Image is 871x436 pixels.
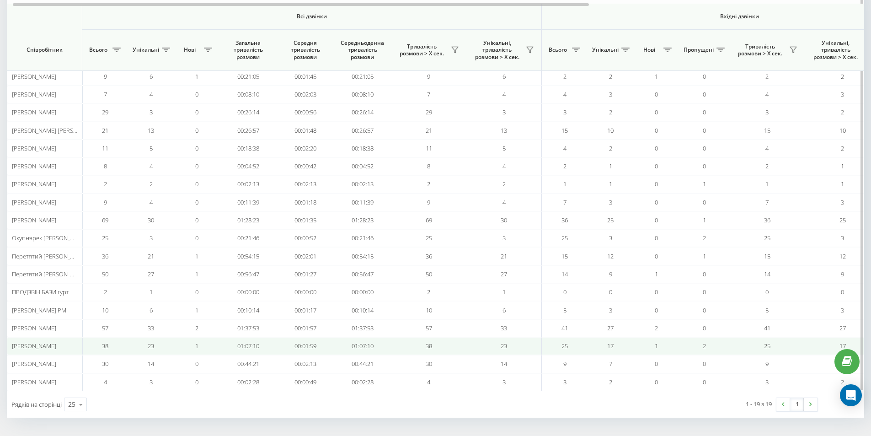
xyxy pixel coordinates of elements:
span: 5 [502,144,506,152]
span: Тривалість розмови > Х сек. [395,43,448,57]
td: 00:02:01 [277,247,334,265]
span: 21 [148,252,154,260]
span: 0 [195,180,198,188]
span: 9 [104,72,107,81]
span: 4 [150,198,153,206]
td: 00:02:13 [277,175,334,193]
span: 2 [427,180,430,188]
td: 00:00:00 [219,283,277,301]
span: 0 [655,180,658,188]
a: 1 [790,398,804,411]
span: 25 [607,216,614,224]
span: 0 [195,162,198,170]
td: 00:11:39 [334,194,391,211]
span: 5 [765,306,769,314]
td: 00:02:28 [219,373,277,391]
span: 17 [839,342,846,350]
span: 0 [703,108,706,116]
span: 2 [765,162,769,170]
span: 2 [609,144,612,152]
span: [PERSON_NAME] [12,180,56,188]
span: 1 [563,180,566,188]
td: 00:54:15 [219,247,277,265]
span: 9 [609,270,612,278]
div: 1 - 19 з 19 [746,399,772,409]
span: [PERSON_NAME] [12,162,56,170]
span: 3 [609,90,612,98]
span: 30 [501,216,507,224]
span: Унікальні [133,46,159,54]
span: 5 [563,306,566,314]
span: 3 [502,378,506,386]
span: Унікальні [592,46,619,54]
span: 1 [703,216,706,224]
td: 00:21:46 [219,229,277,247]
span: 9 [841,270,844,278]
span: 38 [102,342,108,350]
span: Тривалість розмови > Х сек. [734,43,786,57]
span: 0 [655,306,658,314]
span: Всього [546,46,569,54]
span: ПРОДЗВІН БАЗИ гурт [12,288,69,296]
span: 2 [703,342,706,350]
span: 2 [104,180,107,188]
span: 0 [655,198,658,206]
span: 6 [150,72,153,81]
span: 1 [703,252,706,260]
span: 33 [501,324,507,332]
span: 25 [102,234,108,242]
td: 00:00:49 [277,373,334,391]
span: 0 [655,90,658,98]
span: Всі дзвінки [109,13,514,20]
td: 00:00:42 [277,157,334,175]
span: 2 [609,72,612,81]
span: 12 [839,252,846,260]
span: 15 [561,252,568,260]
span: 38 [426,342,432,350]
span: 2 [703,234,706,242]
span: 17 [607,342,614,350]
span: 4 [502,90,506,98]
span: 25 [764,342,770,350]
span: 6 [502,72,506,81]
span: Пропущені [684,46,714,54]
span: 1 [655,342,658,350]
span: 21 [426,126,432,135]
span: 27 [607,324,614,332]
span: [PERSON_NAME] [PERSON_NAME] [12,126,102,135]
td: 00:56:47 [334,265,391,283]
span: 10 [102,306,108,314]
td: 00:21:05 [334,67,391,85]
span: 3 [765,378,769,386]
span: 0 [195,126,198,135]
span: 4 [765,144,769,152]
span: 0 [609,288,612,296]
span: 23 [501,342,507,350]
span: 36 [426,252,432,260]
span: 1 [195,252,198,260]
span: 5 [150,144,153,152]
td: 00:18:38 [334,140,391,157]
span: 36 [561,216,568,224]
span: 0 [703,198,706,206]
span: 2 [150,180,153,188]
span: 8 [427,162,430,170]
span: Унікальні, тривалість розмови > Х сек. [809,39,862,61]
td: 00:21:05 [219,67,277,85]
span: 4 [150,162,153,170]
span: 0 [655,378,658,386]
span: 0 [703,72,706,81]
span: 3 [841,198,844,206]
span: 0 [655,288,658,296]
span: 0 [655,126,658,135]
span: 0 [655,360,658,368]
span: 0 [841,288,844,296]
span: 2 [563,72,566,81]
td: 00:01:48 [277,121,334,139]
span: 33 [148,324,154,332]
span: 1 [195,270,198,278]
span: Перетятий [PERSON_NAME] [12,270,88,278]
span: 4 [427,378,430,386]
span: 25 [561,234,568,242]
span: 2 [104,288,107,296]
